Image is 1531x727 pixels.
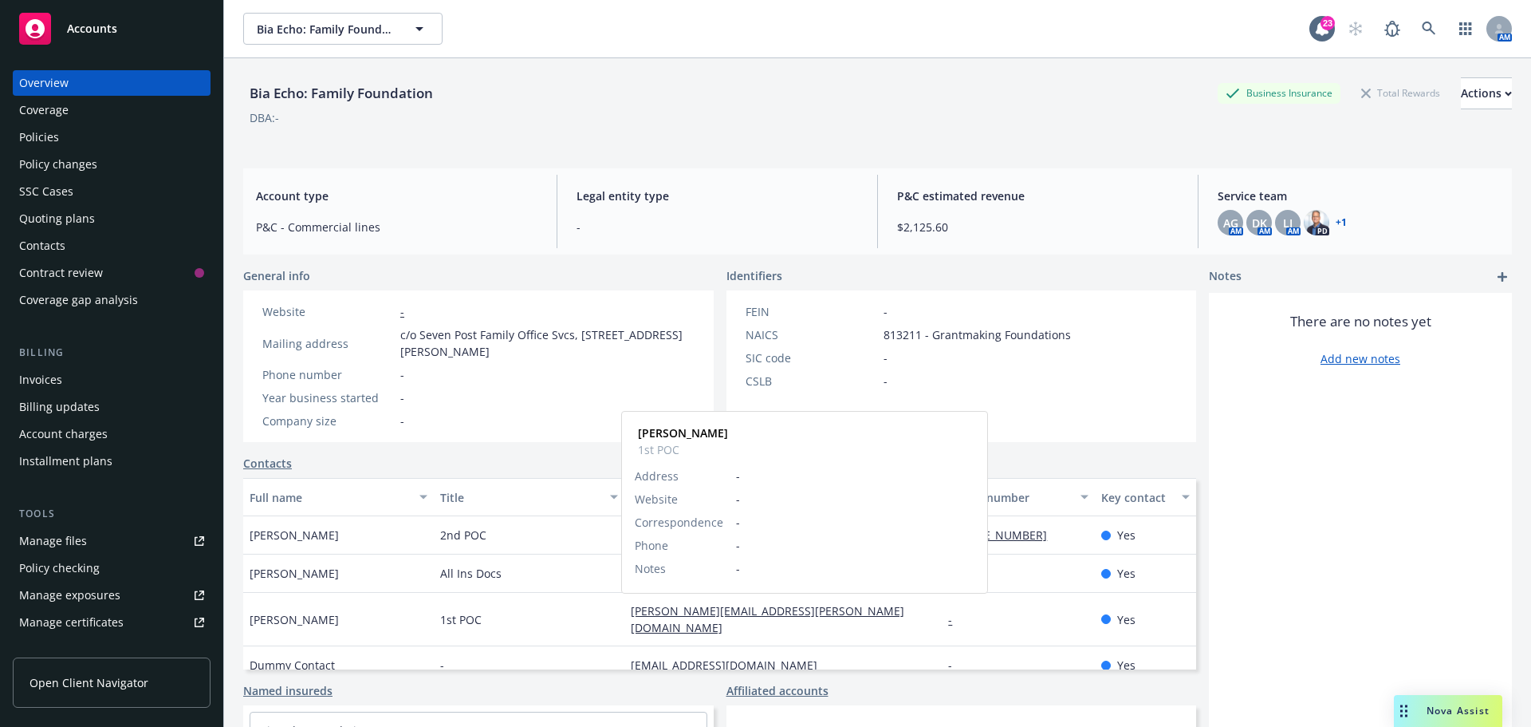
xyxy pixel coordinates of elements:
[1340,13,1372,45] a: Start snowing
[1376,13,1408,45] a: Report a Bug
[262,303,394,320] div: Website
[13,152,211,177] a: Policy changes
[243,682,333,699] a: Named insureds
[19,97,69,123] div: Coverage
[948,527,1060,543] a: [PHONE_NUMBER]
[1320,16,1335,30] div: 23
[635,514,723,531] span: Correspondence
[1427,704,1490,717] span: Nova Assist
[19,583,120,608] div: Manage exposures
[250,657,335,674] span: Dummy Contact
[1461,78,1512,109] div: Actions
[13,124,211,150] a: Policies
[19,555,100,581] div: Policy checking
[635,560,666,577] span: Notes
[400,413,404,429] span: -
[13,528,211,554] a: Manage files
[13,421,211,447] a: Account charges
[1252,215,1267,231] span: DK
[1283,215,1293,231] span: LI
[948,658,965,673] a: -
[13,610,211,635] a: Manage certificates
[1304,210,1329,235] img: photo
[1223,215,1238,231] span: AG
[736,560,974,577] span: -
[1290,312,1431,331] span: There are no notes yet
[638,441,728,458] span: 1st POC
[400,326,695,360] span: c/o Seven Post Family Office Svcs, [STREET_ADDRESS][PERSON_NAME]
[250,109,279,126] div: DBA: -
[884,373,888,389] span: -
[13,206,211,231] a: Quoting plans
[13,287,211,313] a: Coverage gap analysis
[400,389,404,406] span: -
[262,366,394,383] div: Phone number
[577,188,858,204] span: Legal entity type
[746,303,877,320] div: FEIN
[726,682,828,699] a: Affiliated accounts
[13,555,211,581] a: Policy checking
[13,179,211,204] a: SSC Cases
[884,350,888,366] span: -
[1218,188,1499,204] span: Service team
[635,468,679,484] span: Address
[1413,13,1445,45] a: Search
[13,233,211,259] a: Contacts
[13,367,211,393] a: Invoices
[746,350,877,366] div: SIC code
[726,267,782,284] span: Identifiers
[948,489,1070,506] div: Phone number
[13,583,211,608] a: Manage exposures
[1095,478,1196,516] button: Key contact
[635,491,678,508] span: Website
[19,260,103,286] div: Contract review
[948,612,965,627] a: -
[942,478,1094,516] button: Phone number
[746,373,877,389] div: CSLB
[19,528,87,554] div: Manage files
[19,152,97,177] div: Policy changes
[1336,218,1347,227] a: +1
[736,514,974,531] span: -
[577,219,858,235] span: -
[262,389,394,406] div: Year business started
[400,304,404,319] a: -
[434,478,624,516] button: Title
[262,413,394,429] div: Company size
[256,219,537,235] span: P&C - Commercial lines
[631,658,830,673] a: [EMAIL_ADDRESS][DOMAIN_NAME]
[884,326,1071,343] span: 813211 - Grantmaking Foundations
[19,233,65,259] div: Contacts
[1117,657,1135,674] span: Yes
[19,448,112,474] div: Installment plans
[1394,695,1502,727] button: Nova Assist
[257,21,395,38] span: Bia Echo: Family Foundation
[243,478,434,516] button: Full name
[1101,489,1172,506] div: Key contact
[250,611,339,628] span: [PERSON_NAME]
[19,287,138,313] div: Coverage gap analysis
[1461,77,1512,109] button: Actions
[897,219,1179,235] span: $2,125.60
[1209,267,1242,286] span: Notes
[19,394,100,420] div: Billing updates
[19,421,108,447] div: Account charges
[19,206,95,231] div: Quoting plans
[19,367,62,393] div: Invoices
[19,637,100,662] div: Manage claims
[19,124,59,150] div: Policies
[884,303,888,320] span: -
[19,70,69,96] div: Overview
[440,611,482,628] span: 1st POC
[13,637,211,662] a: Manage claims
[243,13,443,45] button: Bia Echo: Family Foundation
[67,22,117,35] span: Accounts
[243,455,292,472] a: Contacts
[19,610,124,635] div: Manage certificates
[250,565,339,582] span: [PERSON_NAME]
[1117,527,1135,543] span: Yes
[1394,695,1414,727] div: Drag to move
[1493,267,1512,286] a: add
[19,179,73,204] div: SSC Cases
[13,260,211,286] a: Contract review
